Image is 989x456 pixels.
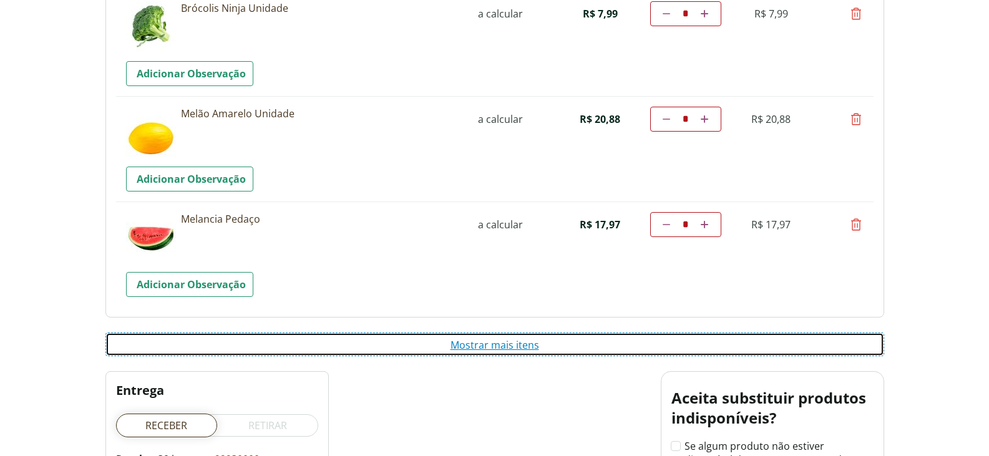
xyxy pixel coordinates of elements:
[751,112,791,126] span: R$ 20,88
[181,212,456,226] a: Melancia Pedaço
[126,107,176,157] img: Melão Amarelo Unidade
[181,1,456,15] a: Brócolis Ninja Unidade
[754,7,788,21] span: R$ 7,99
[126,167,253,192] a: Adicionar Observação
[751,218,791,231] span: R$ 17,97
[671,388,874,428] h2: Aceita substituir produtos indisponíveis?
[126,212,176,262] img: Melancia Pedaço
[181,107,456,120] a: Melão Amarelo Unidade
[126,61,253,86] a: Adicionar Observação
[116,414,217,437] label: Receber
[478,218,523,231] span: a calcular
[105,332,884,356] button: Mostrar mais itens
[217,414,318,437] label: Retirar
[583,7,618,21] span: R$ 7,99
[580,112,620,126] span: R$ 20,88
[478,112,523,126] span: a calcular
[478,7,523,21] span: a calcular
[126,272,253,297] a: Adicionar Observação
[580,218,620,231] span: R$ 17,97
[116,382,318,399] h2: Entrega
[126,1,176,51] img: Brócolis Ninja Unidade
[671,442,680,450] input: Se algum produto não estiver disponível durante a separação do pedido, autorizo a substituição po...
